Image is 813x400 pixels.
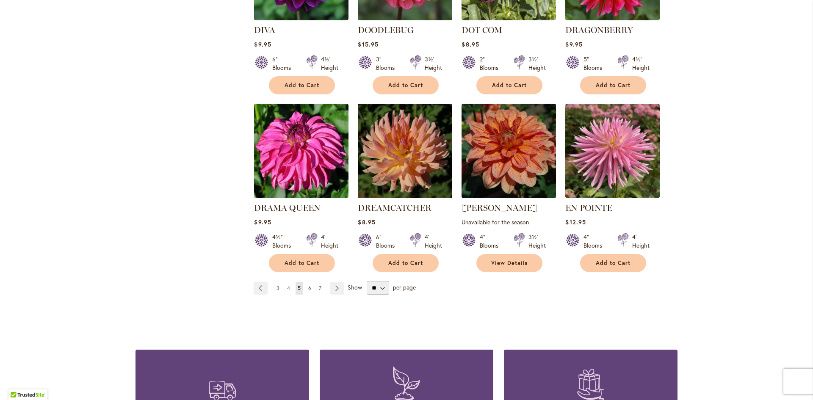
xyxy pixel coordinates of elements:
[254,104,348,198] img: DRAMA QUEEN
[272,55,296,72] div: 6" Blooms
[388,259,423,267] span: Add to Cart
[596,82,630,89] span: Add to Cart
[462,40,479,48] span: $8.95
[277,285,279,291] span: 3
[476,76,542,94] button: Add to Cart
[358,25,414,35] a: DOODLEBUG
[480,233,503,250] div: 4" Blooms
[376,55,400,72] div: 3" Blooms
[358,40,378,48] span: $15.95
[480,55,503,72] div: 2" Blooms
[491,259,528,267] span: View Details
[6,370,30,394] iframe: Launch Accessibility Center
[632,233,650,250] div: 4' Height
[254,192,348,200] a: DRAMA QUEEN
[321,55,338,72] div: 4½' Height
[287,285,290,291] span: 4
[528,55,546,72] div: 3½' Height
[285,259,319,267] span: Add to Cart
[425,233,442,250] div: 4' Height
[285,282,292,295] a: 4
[462,25,502,35] a: DOT COM
[425,55,442,72] div: 3½' Height
[583,55,607,72] div: 5" Blooms
[254,14,348,22] a: Diva
[298,285,301,291] span: 5
[565,104,660,198] img: EN POINTE
[274,282,282,295] a: 3
[358,192,452,200] a: Dreamcatcher
[269,254,335,272] button: Add to Cart
[528,233,546,250] div: 3½' Height
[373,254,439,272] button: Add to Cart
[373,76,439,94] button: Add to Cart
[321,233,338,250] div: 4' Height
[632,55,650,72] div: 4½' Height
[319,285,321,291] span: 7
[462,203,537,213] a: [PERSON_NAME]
[565,192,660,200] a: EN POINTE
[565,203,612,213] a: EN POINTE
[348,283,362,291] span: Show
[462,14,556,22] a: DOT COM
[358,203,431,213] a: DREAMCATCHER
[269,76,335,94] button: Add to Cart
[462,192,556,200] a: Elijah Mason
[308,285,311,291] span: 6
[254,40,271,48] span: $9.95
[358,104,452,198] img: Dreamcatcher
[462,218,556,226] p: Unavailable for the season
[492,82,527,89] span: Add to Cart
[306,282,313,295] a: 6
[580,76,646,94] button: Add to Cart
[596,259,630,267] span: Add to Cart
[393,283,416,291] span: per page
[462,104,556,198] img: Elijah Mason
[565,25,633,35] a: DRAGONBERRY
[272,233,296,250] div: 4½" Blooms
[358,14,452,22] a: DOODLEBUG
[476,254,542,272] a: View Details
[254,203,321,213] a: DRAMA QUEEN
[254,218,271,226] span: $9.95
[565,218,586,226] span: $12.95
[317,282,324,295] a: 7
[565,14,660,22] a: DRAGONBERRY
[285,82,319,89] span: Add to Cart
[580,254,646,272] button: Add to Cart
[565,40,582,48] span: $9.95
[583,233,607,250] div: 4" Blooms
[388,82,423,89] span: Add to Cart
[376,233,400,250] div: 6" Blooms
[254,25,275,35] a: DIVA
[358,218,375,226] span: $8.95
